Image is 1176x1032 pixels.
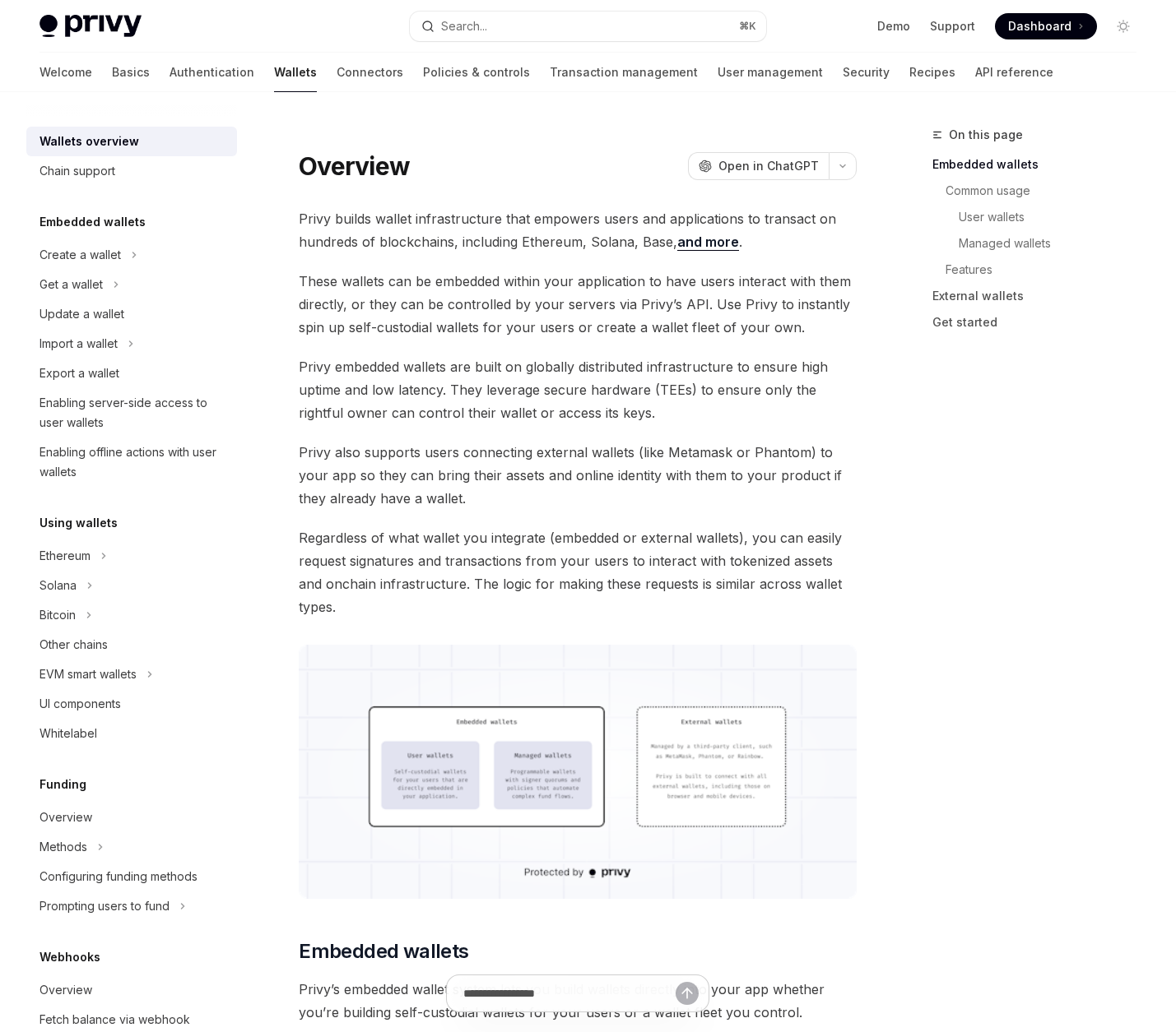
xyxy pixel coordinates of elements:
[40,635,108,655] div: Other chains
[299,938,468,965] span: Embedded wallets
[975,53,1053,92] a: API reference
[688,152,829,180] button: Open in ChatGPT
[40,896,170,916] div: Prompting users to fund
[112,53,150,92] a: Basics
[40,867,198,886] div: Configuring funding methods
[932,151,1150,178] a: Embedded wallets
[40,837,87,857] div: Methods
[40,775,86,794] h5: Funding
[40,546,91,566] div: Ethereum
[40,1010,190,1030] div: Fetch balance via webhook
[932,257,1150,283] a: Features
[26,329,237,359] button: Toggle Import a wallet section
[40,245,121,265] div: Create a wallet
[26,862,237,891] a: Configuring funding methods
[299,151,410,181] h1: Overview
[40,275,103,294] div: Get a wallet
[299,355,857,424] span: Privy embedded wallets are built on globally distributed infrastructure to ensure high uptime and...
[40,808,92,827] div: Overview
[1008,18,1071,35] span: Dashboard
[299,645,857,899] img: images/walletoverview.png
[26,659,237,689] button: Toggle EVM smart wallets section
[26,388,237,437] a: Enabling server-side access to user wallets
[26,832,237,862] button: Toggle Methods section
[932,204,1150,230] a: User wallets
[40,53,92,92] a: Welcome
[40,513,118,533] h5: Using wallets
[40,334,118,354] div: Import a wallet
[26,240,237,270] button: Toggle Create a wallet section
[441,16,487,36] div: Search...
[170,53,254,92] a: Authentication
[550,53,698,92] a: Transaction management
[40,393,227,433] div: Enabling server-side access to user wallets
[949,125,1023,145] span: On this page
[40,15,142,38] img: light logo
[909,53,955,92] a: Recipes
[26,127,237,156] a: Wallets overview
[739,20,756,33] span: ⌘ K
[718,158,819,174] span: Open in ChatGPT
[299,441,857,510] span: Privy also supports users connecting external wallets (like Metamask or Phantom) to your app so t...
[40,980,92,1000] div: Overview
[40,161,115,181] div: Chain support
[26,719,237,748] a: Whitelabel
[26,975,237,1005] a: Overview
[26,270,237,299] button: Toggle Get a wallet section
[1110,13,1136,39] button: Toggle dark mode
[932,230,1150,257] a: Managed wallets
[299,270,857,339] span: These wallets can be embedded within your application to have users interact with them directly, ...
[410,12,767,41] button: Open search
[932,283,1150,309] a: External wallets
[40,304,124,324] div: Update a wallet
[40,363,119,383] div: Export a wallet
[718,53,823,92] a: User management
[299,207,857,253] span: Privy builds wallet infrastructure that empowers users and applications to transact on hundreds o...
[40,442,227,482] div: Enabling offline actions with user wallets
[26,571,237,600] button: Toggle Solana section
[26,803,237,832] a: Overview
[337,53,403,92] a: Connectors
[40,605,76,625] div: Bitcoin
[40,132,139,151] div: Wallets overview
[26,359,237,388] a: Export a wallet
[26,437,237,487] a: Enabling offline actions with user wallets
[877,18,910,35] a: Demo
[26,541,237,571] button: Toggle Ethereum section
[676,982,699,1005] button: Send message
[26,630,237,659] a: Other chains
[40,664,137,684] div: EVM smart wallets
[274,53,317,92] a: Wallets
[26,891,237,921] button: Toggle Prompting users to fund section
[26,299,237,329] a: Update a wallet
[26,689,237,719] a: UI components
[843,53,890,92] a: Security
[26,600,237,630] button: Toggle Bitcoin section
[40,694,121,714] div: UI components
[40,724,97,743] div: Whitelabel
[932,309,1150,336] a: Get started
[932,178,1150,204] a: Common usage
[40,947,100,967] h5: Webhooks
[26,156,237,186] a: Chain support
[40,212,146,232] h5: Embedded wallets
[299,526,857,618] span: Regardless of what wallet you integrate (embedded or external wallets), you can easily request si...
[930,18,975,35] a: Support
[995,13,1097,39] a: Dashboard
[463,975,676,1011] input: Ask a question...
[40,576,77,595] div: Solana
[423,53,530,92] a: Policies & controls
[677,234,739,251] a: and more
